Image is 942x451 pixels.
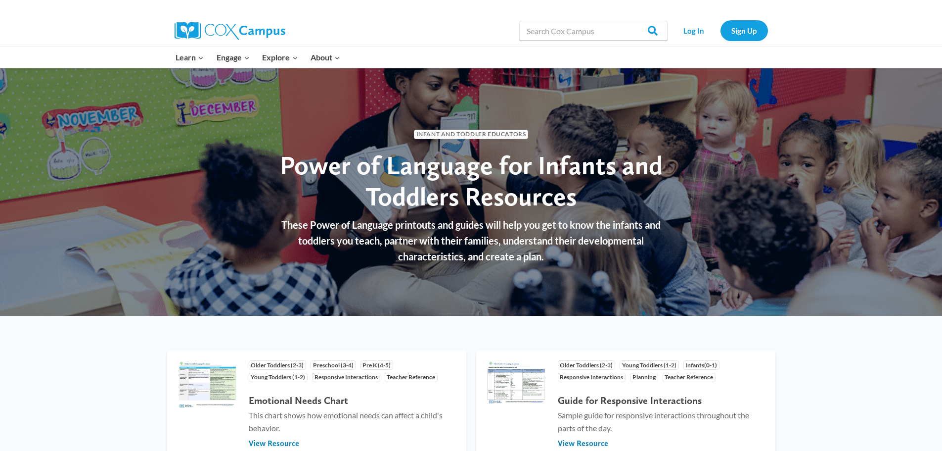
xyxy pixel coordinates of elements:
span: Planning [630,373,658,382]
img: Cox Campus [175,22,285,40]
p: These Power of Language printouts and guides will help you get to know the infants and toddlers y... [271,217,672,264]
span: Older Toddlers (2-3) [558,360,616,370]
p: This chart shows how emotional needs can affect a child's behavior. [249,409,456,434]
span: Explore [262,51,298,64]
a: Log In [673,20,716,41]
a: Sign Up [720,20,768,41]
span: Infant and Toddler Educators [414,130,528,139]
span: Teacher Reference [385,373,438,382]
span: Learn [176,51,204,64]
input: Search Cox Campus [519,21,668,41]
span: Power of Language for Infants and Toddlers Resources [280,150,663,211]
nav: Primary Navigation [170,47,347,68]
span: Preschool (3-4) [311,360,356,370]
span: Responsive Interactions [558,373,626,382]
span: About [311,51,340,64]
span: Older Toddlers (2-3) [249,360,307,370]
span: Infants(0-1) [683,360,720,370]
span: Young Toddlers (1-2) [249,373,308,382]
span: Teacher Reference [663,373,716,382]
span: View Resource [558,438,608,449]
span: Pre K (4-5) [360,360,394,370]
span: Young Toddlers (1-2) [620,360,679,370]
span: View Resource [249,438,299,449]
img: Emotional-Needs-Chart-4ddaa702-d044-48bf-a065-5f9b5e8c4f3b.jpg [177,360,239,408]
p: Sample guide for responsive interactions throughout the parts of the day. [558,409,765,434]
span: Responsive Interactions [312,373,380,382]
span: Engage [217,51,250,64]
nav: Secondary Navigation [673,20,768,41]
h4: Emotional Needs Chart [249,395,456,406]
h4: Guide for Responsive Interactions [558,395,765,406]
img: Responsive-Interactions-f46bbc8c-c33c-4914-b82d-a1a104c96554.png [486,360,548,407]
